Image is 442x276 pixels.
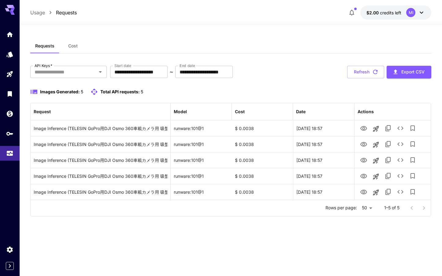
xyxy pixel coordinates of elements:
[382,154,394,166] button: Copy TaskUUID
[235,109,245,114] div: Cost
[174,109,187,114] div: Model
[6,90,13,98] div: Library
[382,186,394,198] button: Copy TaskUUID
[406,8,415,17] div: MI
[68,43,78,49] span: Cost
[370,186,382,199] button: Launch in playground
[394,138,407,150] button: See details
[35,43,54,49] span: Requests
[384,205,399,211] p: 1–5 of 5
[293,152,354,168] div: 26 Aug, 2025 18:57
[232,136,293,152] div: $ 0.0038
[394,122,407,134] button: See details
[394,170,407,182] button: See details
[407,170,419,182] button: Add to library
[170,68,173,76] p: ~
[6,50,13,58] div: Models
[34,184,168,200] div: Click to copy prompt
[34,121,168,136] div: Click to copy prompt
[366,10,380,15] span: $2.00
[171,184,232,200] div: runware:101@1
[6,150,13,157] div: Usage
[100,89,140,94] span: Total API requests:
[232,120,293,136] div: $ 0.0038
[34,168,168,184] div: Click to copy prompt
[407,186,419,198] button: Add to library
[171,168,232,184] div: runware:101@1
[358,122,370,134] button: View Image
[232,152,293,168] div: $ 0.0038
[171,152,232,168] div: runware:101@1
[293,136,354,152] div: 26 Aug, 2025 18:57
[56,9,77,16] a: Requests
[6,70,13,78] div: Playground
[382,170,394,182] button: Copy TaskUUID
[34,152,168,168] div: Click to copy prompt
[370,139,382,151] button: Launch in playground
[358,154,370,166] button: View Image
[370,170,382,183] button: Launch in playground
[358,138,370,150] button: View Image
[360,6,431,20] button: $2.00MI
[359,203,374,212] div: 50
[293,168,354,184] div: 26 Aug, 2025 18:57
[394,154,407,166] button: See details
[6,31,13,38] div: Home
[232,184,293,200] div: $ 0.0038
[407,122,419,134] button: Add to library
[293,184,354,200] div: 26 Aug, 2025 18:57
[325,205,357,211] p: Rows per page:
[382,138,394,150] button: Copy TaskUUID
[293,120,354,136] div: 26 Aug, 2025 18:57
[358,170,370,182] button: View Image
[380,10,401,15] span: credits left
[96,68,105,76] button: Open
[30,9,77,16] nav: breadcrumb
[358,185,370,198] button: View Image
[370,155,382,167] button: Launch in playground
[6,130,13,137] div: API Keys
[296,109,306,114] div: Date
[387,66,431,78] button: Export CSV
[171,136,232,152] div: runware:101@1
[366,9,401,16] div: $2.00
[114,63,131,68] label: Start date
[407,154,419,166] button: Add to library
[407,138,419,150] button: Add to library
[30,9,45,16] a: Usage
[81,89,83,94] span: 5
[382,122,394,134] button: Copy TaskUUID
[6,262,14,270] button: Expand sidebar
[394,186,407,198] button: See details
[180,63,195,68] label: End date
[358,109,374,114] div: Actions
[171,120,232,136] div: runware:101@1
[6,110,13,117] div: Wallet
[370,123,382,135] button: Launch in playground
[34,109,51,114] div: Request
[141,89,143,94] span: 5
[232,168,293,184] div: $ 0.0038
[347,66,384,78] button: Refresh
[40,89,80,94] span: Images Generated:
[35,63,52,68] label: API Keys
[34,136,168,152] div: Click to copy prompt
[6,246,13,253] div: Settings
